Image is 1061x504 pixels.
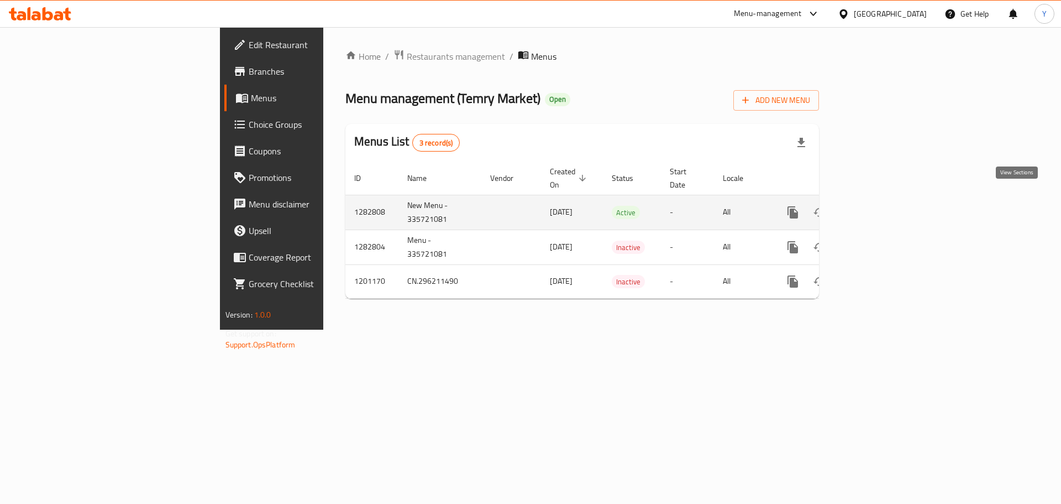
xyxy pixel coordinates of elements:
[612,206,640,219] span: Active
[490,172,528,185] span: Vendor
[550,240,572,254] span: [DATE]
[249,224,388,237] span: Upsell
[224,32,397,58] a: Edit Restaurant
[254,308,271,322] span: 1.0.0
[531,50,556,63] span: Menus
[670,165,701,191] span: Start Date
[780,234,806,261] button: more
[612,172,648,185] span: Status
[412,134,460,152] div: Total records count
[545,95,570,104] span: Open
[714,230,771,264] td: All
[224,271,397,297] a: Grocery Checklist
[398,264,481,298] td: CN.296211490
[550,205,572,219] span: [DATE]
[550,274,572,288] span: [DATE]
[224,138,397,164] a: Coupons
[398,230,481,264] td: Menu - 335721081
[249,251,388,264] span: Coverage Report
[771,162,895,195] th: Actions
[806,234,833,261] button: Change Status
[733,90,819,111] button: Add New Menu
[550,165,590,191] span: Created On
[249,171,388,184] span: Promotions
[224,191,397,217] a: Menu disclaimer
[661,264,714,298] td: -
[661,195,714,230] td: -
[249,144,388,158] span: Coupons
[780,199,806,226] button: more
[714,195,771,230] td: All
[545,93,570,106] div: Open
[612,241,645,254] span: Inactive
[806,268,833,295] button: Change Status
[249,277,388,290] span: Grocery Checklist
[407,50,505,63] span: Restaurants management
[612,241,645,254] div: Inactive
[345,86,540,111] span: Menu management ( Temry Market )
[225,308,253,322] span: Version:
[251,91,388,105] span: Menus
[661,230,714,264] td: -
[249,118,388,131] span: Choice Groups
[612,276,645,288] span: Inactive
[225,326,276,341] span: Get support on:
[224,164,397,191] a: Promotions
[354,172,375,185] span: ID
[224,244,397,271] a: Coverage Report
[393,49,505,64] a: Restaurants management
[806,199,833,226] button: Change Status
[249,38,388,51] span: Edit Restaurant
[413,138,460,148] span: 3 record(s)
[345,49,819,64] nav: breadcrumb
[398,195,481,230] td: New Menu - 335721081
[225,337,296,352] a: Support.OpsPlatform
[407,172,441,185] span: Name
[249,198,388,211] span: Menu disclaimer
[224,111,397,138] a: Choice Groups
[742,93,810,107] span: Add New Menu
[854,8,927,20] div: [GEOGRAPHIC_DATA]
[780,268,806,295] button: more
[788,129,815,156] div: Export file
[249,65,388,78] span: Branches
[224,58,397,85] a: Branches
[510,50,513,63] li: /
[345,162,895,299] table: enhanced table
[714,264,771,298] td: All
[224,217,397,244] a: Upsell
[1042,8,1047,20] span: Y
[734,7,802,20] div: Menu-management
[723,172,758,185] span: Locale
[224,85,397,111] a: Menus
[354,133,460,152] h2: Menus List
